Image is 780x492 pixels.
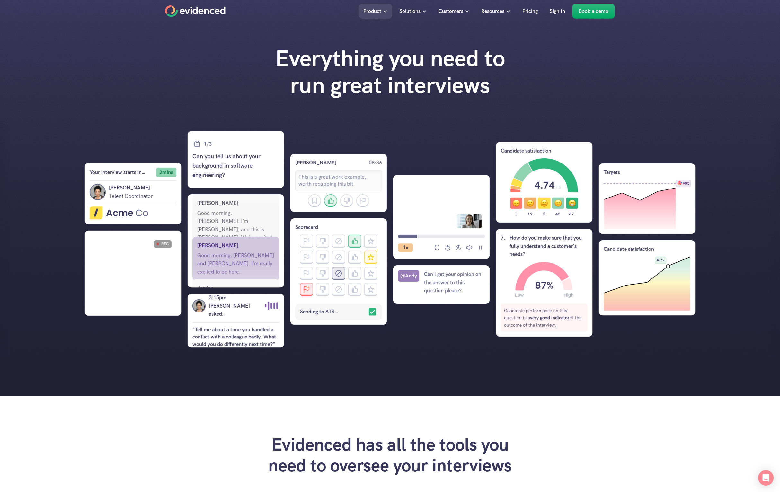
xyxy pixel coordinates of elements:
p: Pricing [522,7,538,15]
a: Home [165,5,226,17]
p: Sign In [550,7,565,15]
p: Product [363,7,381,15]
p: Customers [439,7,463,15]
p: Book a demo [579,7,608,15]
p: Solutions [399,7,421,15]
a: Sign In [545,4,570,19]
a: Book a demo [572,4,615,19]
h2: Evidenced has all the tools you need to oversee your interviews [258,434,522,476]
a: Pricing [518,4,543,19]
p: Resources [481,7,504,15]
div: Open Intercom Messenger [758,470,774,486]
h1: Everything you need to run great interviews [261,45,519,99]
